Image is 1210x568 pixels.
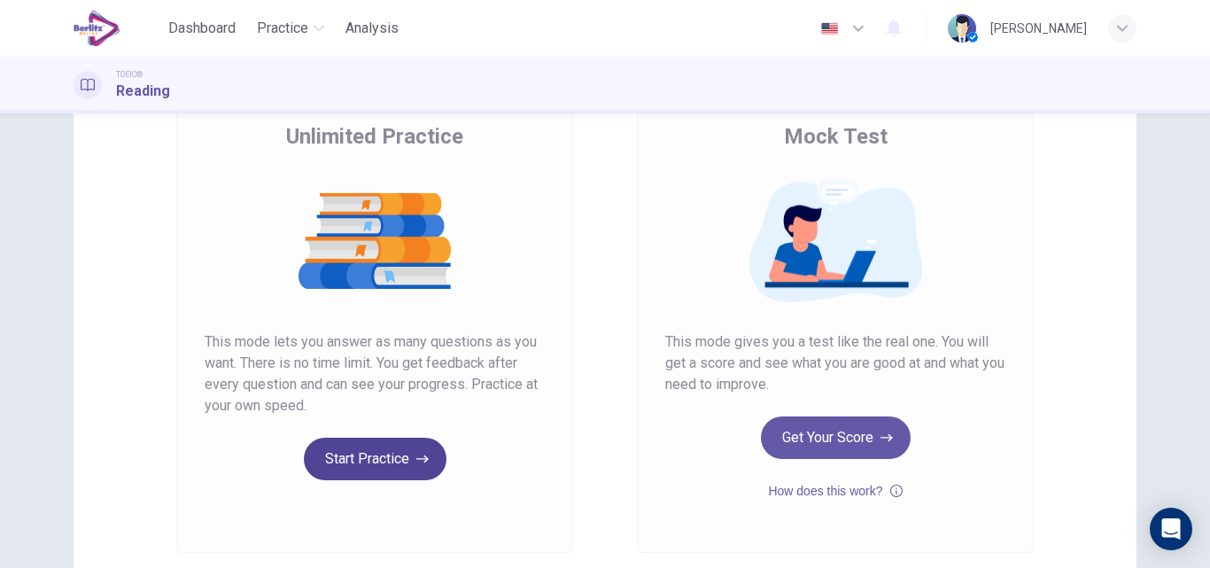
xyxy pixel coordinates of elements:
a: EduSynch logo [74,11,161,46]
img: en [818,22,841,35]
button: Start Practice [304,438,446,480]
span: Mock Test [784,122,888,151]
button: Get Your Score [761,416,911,459]
span: TOEIC® [116,68,143,81]
span: This mode lets you answer as many questions as you want. There is no time limit. You get feedback... [205,331,545,416]
button: How does this work? [768,480,902,502]
img: EduSynch logo [74,11,120,46]
div: Open Intercom Messenger [1150,508,1192,550]
span: This mode gives you a test like the real one. You will get a score and see what you are good at a... [665,331,1005,395]
span: Analysis [345,18,399,39]
button: Dashboard [161,12,243,44]
button: Analysis [338,12,406,44]
img: Profile picture [948,14,976,43]
div: [PERSON_NAME] [990,18,1087,39]
span: Dashboard [168,18,236,39]
button: Practice [250,12,331,44]
span: Unlimited Practice [286,122,463,151]
h1: Reading [116,81,170,102]
span: Practice [257,18,308,39]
